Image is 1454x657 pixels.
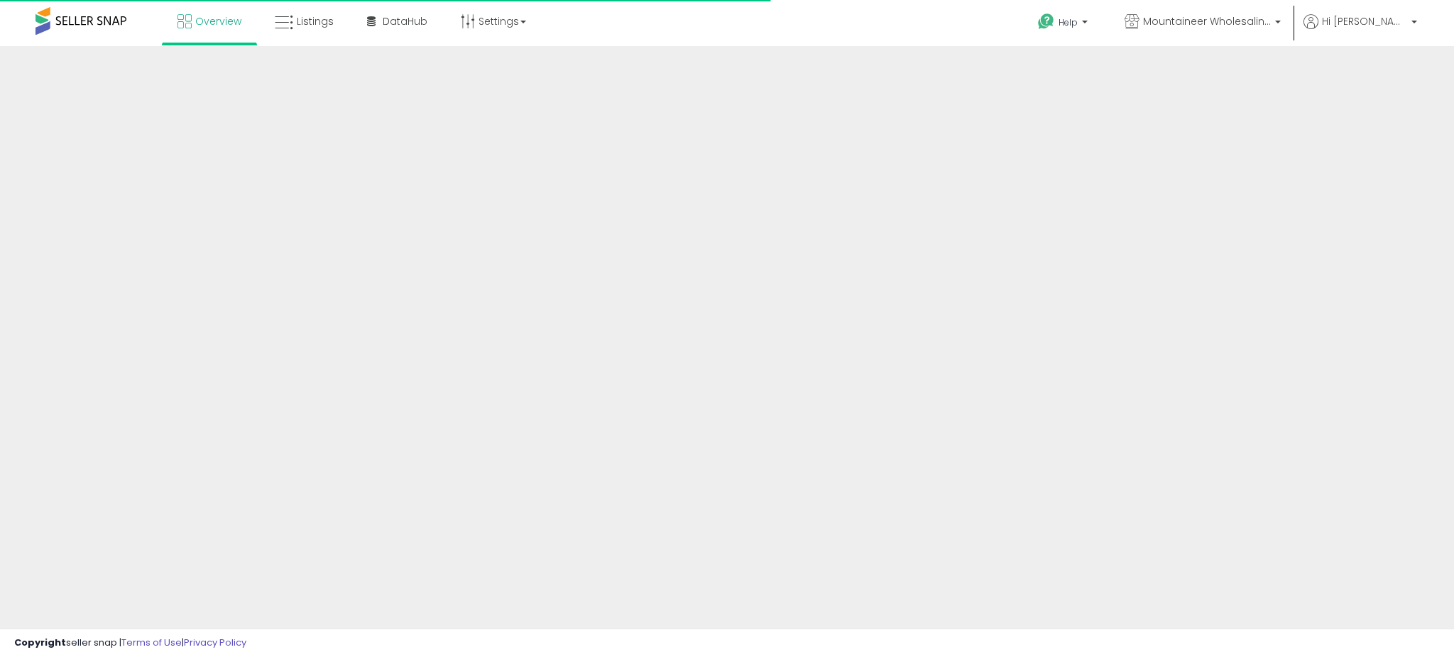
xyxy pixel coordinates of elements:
[383,14,427,28] span: DataHub
[297,14,334,28] span: Listings
[1303,14,1417,46] a: Hi [PERSON_NAME]
[1037,13,1055,31] i: Get Help
[1143,14,1271,28] span: Mountaineer Wholesaling
[195,14,241,28] span: Overview
[1027,2,1102,46] a: Help
[1059,16,1078,28] span: Help
[1322,14,1407,28] span: Hi [PERSON_NAME]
